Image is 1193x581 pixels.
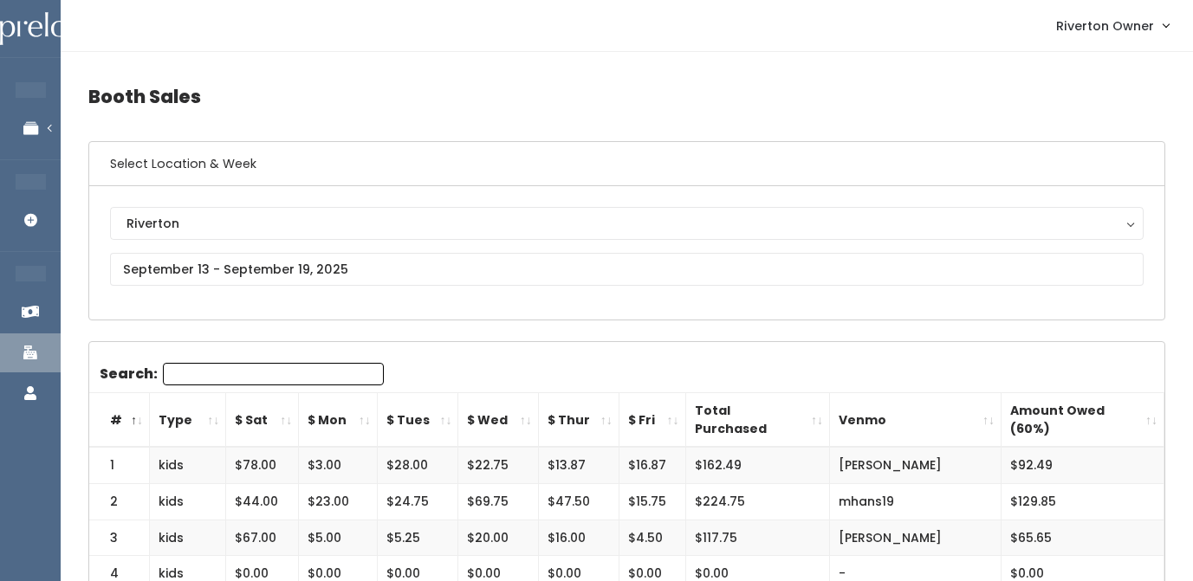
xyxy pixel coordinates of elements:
th: Type: activate to sort column ascending [150,393,226,448]
th: $ Tues: activate to sort column ascending [377,393,458,448]
td: $13.87 [538,447,619,483]
td: $4.50 [619,520,685,556]
td: $67.00 [226,520,299,556]
label: Search: [100,363,384,385]
th: Venmo: activate to sort column ascending [829,393,1001,448]
h4: Booth Sales [88,73,1165,120]
td: $47.50 [538,483,619,520]
td: kids [150,447,226,483]
div: Riverton [126,214,1127,233]
td: $24.75 [377,483,458,520]
td: $92.49 [1001,447,1164,483]
td: kids [150,483,226,520]
td: 3 [89,520,150,556]
input: September 13 - September 19, 2025 [110,253,1144,286]
td: $44.00 [226,483,299,520]
td: $16.00 [538,520,619,556]
td: $129.85 [1001,483,1164,520]
td: $20.00 [458,520,538,556]
td: $3.00 [299,447,377,483]
td: $22.75 [458,447,538,483]
td: $78.00 [226,447,299,483]
td: [PERSON_NAME] [829,447,1001,483]
th: Amount Owed (60%): activate to sort column ascending [1001,393,1164,448]
td: $69.75 [458,483,538,520]
th: $ Fri: activate to sort column ascending [619,393,685,448]
td: $28.00 [377,447,458,483]
th: $ Thur: activate to sort column ascending [538,393,619,448]
th: Total Purchased: activate to sort column ascending [685,393,829,448]
td: [PERSON_NAME] [829,520,1001,556]
td: $5.00 [299,520,377,556]
td: $162.49 [685,447,829,483]
td: $16.87 [619,447,685,483]
td: $15.75 [619,483,685,520]
span: Riverton Owner [1056,16,1154,36]
td: kids [150,520,226,556]
td: $5.25 [377,520,458,556]
th: #: activate to sort column descending [89,393,150,448]
th: $ Wed: activate to sort column ascending [458,393,538,448]
a: Riverton Owner [1039,7,1186,44]
td: $23.00 [299,483,377,520]
td: $65.65 [1001,520,1164,556]
td: 2 [89,483,150,520]
input: Search: [163,363,384,385]
h6: Select Location & Week [89,142,1164,186]
td: 1 [89,447,150,483]
button: Riverton [110,207,1144,240]
td: mhans19 [829,483,1001,520]
th: $ Mon: activate to sort column ascending [299,393,377,448]
td: $117.75 [685,520,829,556]
td: $224.75 [685,483,829,520]
th: $ Sat: activate to sort column ascending [226,393,299,448]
